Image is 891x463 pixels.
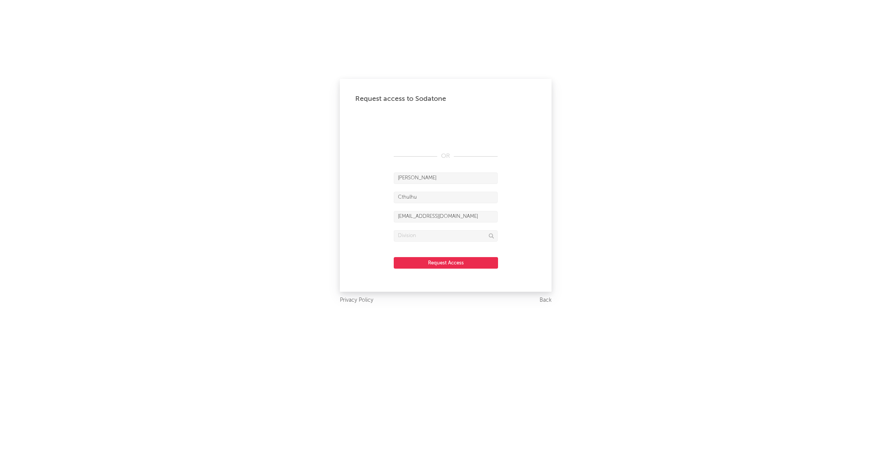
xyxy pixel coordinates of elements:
[394,152,498,161] div: OR
[394,211,498,222] input: Email
[394,230,498,242] input: Division
[355,94,536,104] div: Request access to Sodatone
[394,257,498,269] button: Request Access
[394,172,498,184] input: First Name
[340,296,373,305] a: Privacy Policy
[540,296,552,305] a: Back
[394,192,498,203] input: Last Name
